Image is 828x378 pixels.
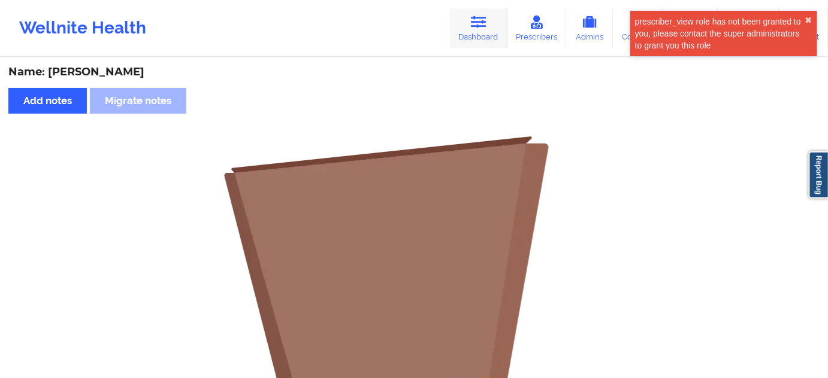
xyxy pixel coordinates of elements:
[805,16,812,25] button: close
[450,8,507,48] a: Dashboard
[507,8,567,48] a: Prescribers
[8,88,87,114] button: Add notes
[566,8,613,48] a: Admins
[8,65,820,79] div: Name: [PERSON_NAME]
[635,16,805,51] div: prescriber_view role has not been granted to you, please contact the super administrators to gran...
[809,151,828,199] a: Report Bug
[613,8,663,48] a: Coaches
